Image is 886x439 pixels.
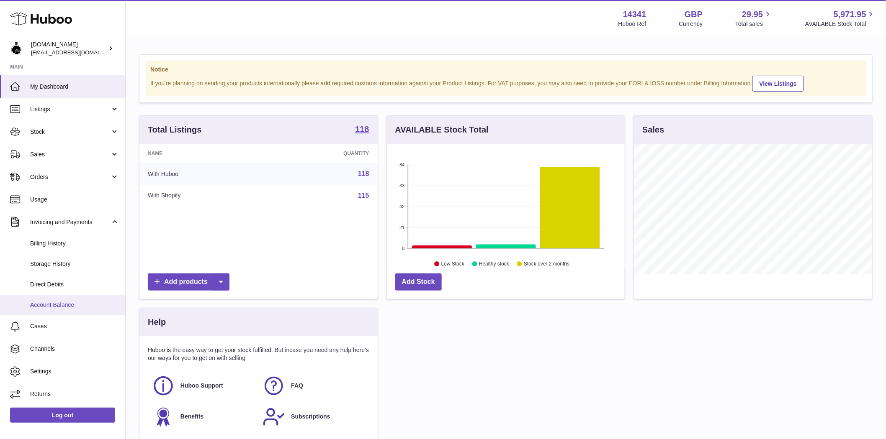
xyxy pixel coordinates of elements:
h3: AVAILABLE Stock Total [395,124,489,135]
td: With Huboo [139,163,268,185]
h3: Help [148,316,166,328]
span: Cases [30,322,119,330]
p: Huboo is the easy way to get your stock fulfilled. But incase you need any help here's our ways f... [148,346,369,362]
span: Subscriptions [291,413,330,421]
span: Orders [30,173,110,181]
text: Low Stock [441,261,465,267]
text: 63 [399,183,404,188]
strong: 14341 [623,9,646,20]
th: Quantity [268,144,378,163]
span: 5,971.95 [834,9,866,20]
span: Direct Debits [30,281,119,288]
span: Storage History [30,260,119,268]
span: Settings [30,368,119,375]
h3: Sales [642,124,664,135]
div: Huboo Ref [618,20,646,28]
span: Channels [30,345,119,353]
strong: GBP [685,9,703,20]
div: If you're planning on sending your products internationally please add required customs informati... [150,74,861,92]
span: Stock [30,128,110,136]
a: 118 [358,170,369,177]
a: Subscriptions [263,406,365,428]
td: With Shopify [139,185,268,207]
span: My Dashboard [30,83,119,91]
h3: Total Listings [148,124,202,135]
text: 84 [399,162,404,167]
span: AVAILABLE Stock Total [805,20,876,28]
div: [DOMAIN_NAME] [31,41,106,56]
text: Stock over 2 months [524,261,569,267]
span: Listings [30,105,110,113]
a: Log out [10,408,115,423]
span: Benefits [180,413,203,421]
a: 118 [355,125,369,135]
strong: 118 [355,125,369,133]
span: Huboo Support [180,382,223,390]
text: Healthy stock [479,261,510,267]
span: Invoicing and Payments [30,218,110,226]
span: 29.95 [742,9,763,20]
th: Name [139,144,268,163]
span: [EMAIL_ADDRESS][DOMAIN_NAME] [31,49,123,56]
a: 29.95 Total sales [735,9,773,28]
text: 0 [402,246,404,251]
text: 21 [399,225,404,230]
a: FAQ [263,375,365,397]
span: Sales [30,151,110,158]
a: 115 [358,192,369,199]
div: Currency [679,20,703,28]
span: Usage [30,196,119,204]
strong: Notice [150,66,861,74]
span: FAQ [291,382,303,390]
a: View Listings [752,76,804,92]
a: 5,971.95 AVAILABLE Stock Total [805,9,876,28]
span: Billing History [30,240,119,248]
text: 42 [399,204,404,209]
span: Account Balance [30,301,119,309]
span: Total sales [735,20,773,28]
a: Benefits [152,406,254,428]
img: theperfumesampler@gmail.com [10,42,23,55]
a: Add Stock [395,273,442,291]
a: Add products [148,273,229,291]
a: Huboo Support [152,375,254,397]
span: Returns [30,390,119,398]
